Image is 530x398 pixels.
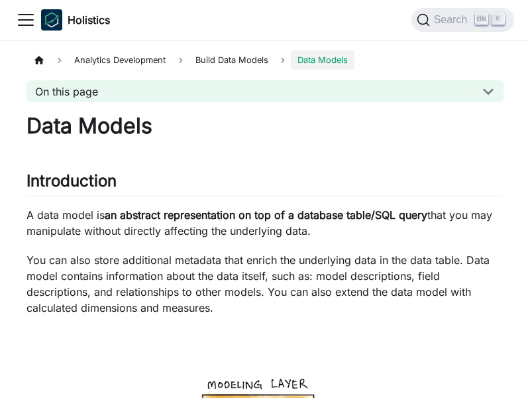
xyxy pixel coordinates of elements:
[26,113,503,139] h1: Data Models
[41,9,110,31] a: HolisticsHolistics
[430,14,476,26] span: Search
[68,50,172,70] span: Analytics Development
[26,252,503,316] p: You can also store additional metadata that enrich the underlying data in the data table. Data mo...
[189,50,275,70] span: Build Data Models
[26,207,503,239] p: A data model is that you may manipulate without directly affecting the underlying data.
[26,80,503,102] button: On this page
[492,13,505,25] kbd: K
[26,171,503,196] h2: Introduction
[291,50,354,70] span: Data Models
[16,10,36,30] button: Toggle navigation bar
[411,8,514,32] button: Search (Ctrl+K)
[26,50,503,70] nav: Breadcrumbs
[68,12,110,28] b: Holistics
[41,9,62,31] img: Holistics
[26,50,52,70] a: Home page
[105,208,427,222] strong: an abstract representation on top of a database table/SQL query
